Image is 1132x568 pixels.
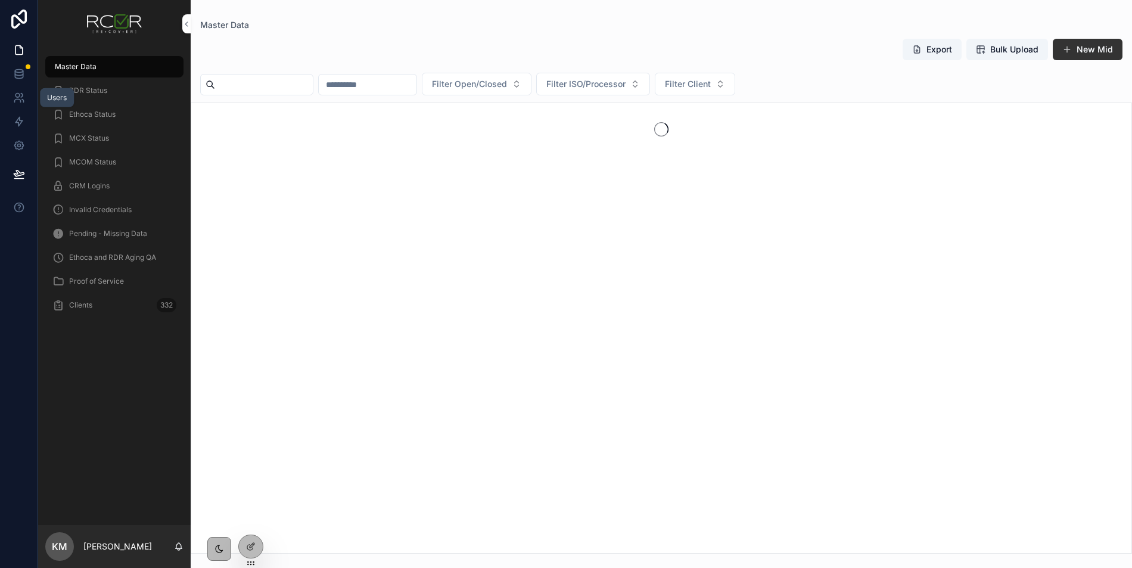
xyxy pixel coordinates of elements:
span: MCOM Status [69,157,116,167]
span: KM [52,539,67,554]
a: CRM Logins [45,175,184,197]
span: MCX Status [69,134,109,143]
button: Bulk Upload [966,39,1048,60]
a: Invalid Credentials [45,199,184,221]
span: Pending - Missing Data [69,229,147,238]
a: Master Data [200,19,249,31]
div: scrollable content [38,48,191,331]
div: 332 [157,298,176,312]
span: Proof of Service [69,277,124,286]
span: Filter ISO/Processor [546,78,626,90]
button: Select Button [422,73,531,95]
button: New Mid [1053,39,1122,60]
a: Proof of Service [45,271,184,292]
span: Filter Open/Closed [432,78,507,90]
button: Select Button [536,73,650,95]
div: Users [47,93,67,103]
span: CRM Logins [69,181,110,191]
button: Export [903,39,962,60]
a: MCX Status [45,128,184,149]
span: RDR Status [69,86,107,95]
span: Ethoca and RDR Aging QA [69,253,156,262]
a: Pending - Missing Data [45,223,184,244]
span: Bulk Upload [990,44,1038,55]
button: Select Button [655,73,735,95]
a: RDR Status [45,80,184,101]
img: App logo [87,14,142,33]
a: Master Data [45,56,184,77]
span: Ethoca Status [69,110,116,119]
a: Ethoca and RDR Aging QA [45,247,184,268]
a: MCOM Status [45,151,184,173]
p: [PERSON_NAME] [83,541,152,553]
a: Ethoca Status [45,104,184,125]
span: Filter Client [665,78,711,90]
span: Master Data [55,62,97,72]
span: Clients [69,300,92,310]
span: Invalid Credentials [69,205,132,215]
a: Clients332 [45,294,184,316]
